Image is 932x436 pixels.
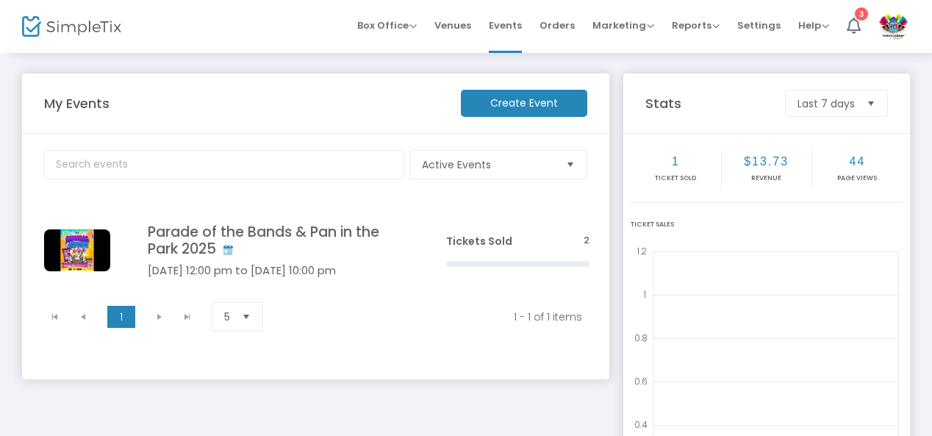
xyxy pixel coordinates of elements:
[632,174,719,184] p: Ticket sold
[461,90,587,117] m-button: Create Event
[737,7,781,44] span: Settings
[723,154,810,168] h2: $13.73
[814,154,901,168] h2: 44
[584,234,589,248] span: 2
[639,93,778,113] m-panel-title: Stats
[861,90,881,116] button: Select
[631,220,903,230] div: Ticket Sales
[236,303,257,331] button: Select
[37,93,454,113] m-panel-title: My Events
[224,310,230,324] span: 5
[797,96,855,111] span: Last 7 days
[44,150,404,179] input: Search events
[489,7,522,44] span: Events
[855,7,868,21] div: 3
[446,234,512,249] span: Tickets Sold
[637,245,647,257] text: 1.2
[357,18,417,32] span: Box Office
[290,310,582,324] kendo-pager-info: 1 - 1 of 1 items
[672,18,720,32] span: Reports
[422,157,554,172] span: Active Events
[634,418,648,431] text: 0.4
[148,264,402,277] h5: [DATE] 12:00 pm to [DATE] 10:00 pm
[107,306,135,328] span: Page 1
[634,332,648,344] text: 0.8
[434,7,471,44] span: Venues
[632,154,719,168] h2: 1
[540,7,575,44] span: Orders
[44,229,110,271] img: NewPb.jpg
[592,18,654,32] span: Marketing
[814,174,901,184] p: Page Views
[723,174,810,184] p: Revenue
[798,18,829,32] span: Help
[35,205,598,296] div: Data table
[148,224,402,258] h4: Parade of the Bands & Pan in the Park 2025
[634,375,648,387] text: 0.6
[643,288,646,301] text: 1
[560,151,581,179] button: Select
